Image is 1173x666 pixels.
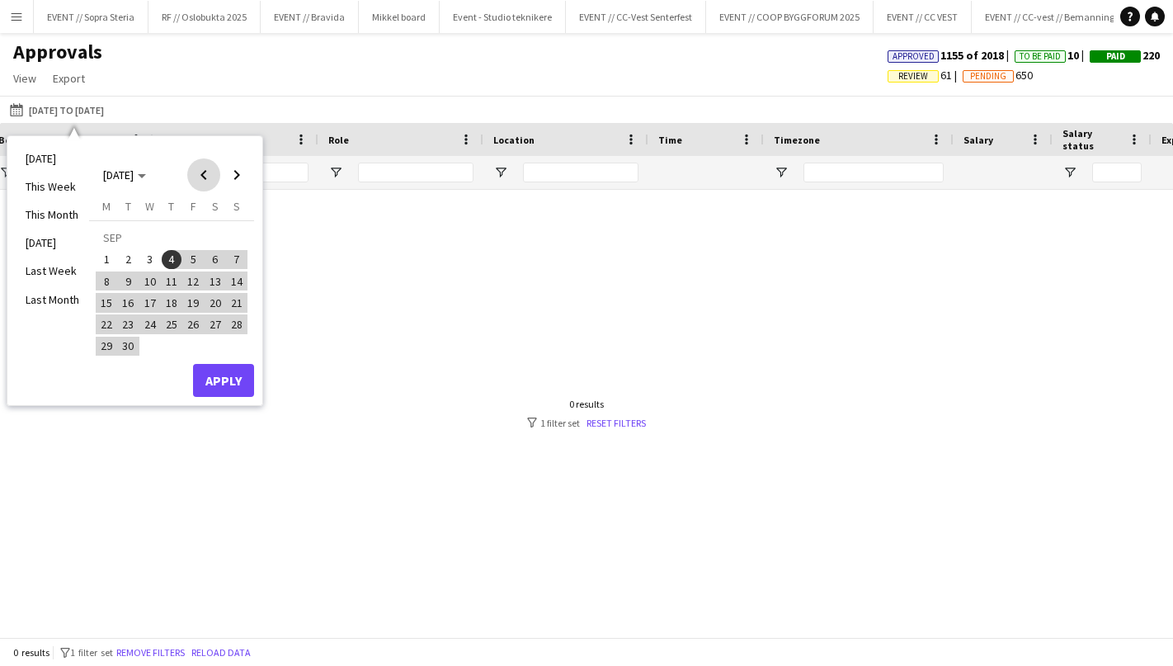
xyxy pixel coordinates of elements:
span: 24 [140,314,160,334]
button: Choose month and year [97,160,153,190]
span: Salary [963,134,993,146]
button: 06-09-2025 [204,248,225,270]
button: 11-09-2025 [161,271,182,292]
button: 07-09-2025 [226,248,247,270]
span: 30 [119,337,139,357]
input: Timezone Filter Input [803,163,944,182]
span: 3 [140,250,160,270]
li: This Month [16,201,89,229]
span: 13 [205,272,225,291]
button: 23-09-2025 [117,314,139,335]
span: To Be Paid [1020,51,1061,62]
span: 27 [205,314,225,334]
span: W [145,199,154,214]
span: 28 [227,314,247,334]
span: Time [658,134,682,146]
button: Mikkel board [359,1,440,33]
span: 26 [183,314,203,334]
button: EVENT // COOP BYGGFORUM 2025 [706,1,874,33]
span: T [168,199,174,214]
span: 2 [119,250,139,270]
span: Review [898,71,928,82]
button: Open Filter Menu [1062,165,1077,180]
span: 20 [205,293,225,313]
button: Open Filter Menu [328,165,343,180]
button: 13-09-2025 [204,271,225,292]
button: 09-09-2025 [117,271,139,292]
span: 1155 of 2018 [888,48,1015,63]
span: Role [328,134,349,146]
span: 7 [227,250,247,270]
span: 1 filter set [70,646,113,659]
span: 61 [888,68,963,83]
span: Timezone [774,134,820,146]
button: Event - Studio teknikere [440,1,566,33]
span: 9 [119,272,139,291]
div: 1 filter set [527,417,646,429]
button: 16-09-2025 [117,292,139,314]
button: Apply [193,364,254,397]
button: 02-09-2025 [117,248,139,270]
button: Previous month [187,158,220,191]
button: EVENT // CC VEST [874,1,972,33]
span: 19 [183,293,203,313]
li: [DATE] [16,144,89,172]
td: SEP [96,227,247,248]
button: 12-09-2025 [182,271,204,292]
span: 11 [162,272,181,291]
span: Salary status [1062,127,1122,152]
span: 21 [227,293,247,313]
button: 30-09-2025 [117,335,139,357]
button: 01-09-2025 [96,248,117,270]
a: Reset filters [586,417,646,429]
span: T [125,199,131,214]
button: Open Filter Menu [774,165,789,180]
span: 6 [205,250,225,270]
button: 29-09-2025 [96,335,117,357]
button: 04-09-2025 [161,248,182,270]
span: 17 [140,293,160,313]
button: 18-09-2025 [161,292,182,314]
span: 15 [97,293,116,313]
span: 8 [97,272,116,291]
span: [DATE] [103,168,134,182]
span: 10 [140,272,160,291]
button: 08-09-2025 [96,271,117,292]
li: Last Month [16,286,89,314]
button: 26-09-2025 [182,314,204,335]
input: Salary status Filter Input [1092,163,1142,182]
button: 28-09-2025 [226,314,247,335]
button: EVENT // Sopra Steria [34,1,148,33]
span: Location [493,134,535,146]
button: 21-09-2025 [226,292,247,314]
button: Remove filters [113,644,188,662]
button: 22-09-2025 [96,314,117,335]
input: Role Filter Input [358,163,473,182]
span: 14 [227,272,247,291]
span: 220 [1090,48,1160,63]
span: View [13,71,36,86]
span: 22 [97,314,116,334]
span: Job Title [163,134,205,146]
span: F [191,199,196,214]
a: Export [46,68,92,89]
button: 03-09-2025 [139,248,161,270]
button: RF // Oslobukta 2025 [148,1,261,33]
button: Open Filter Menu [493,165,508,180]
button: 24-09-2025 [139,314,161,335]
span: 18 [162,293,181,313]
span: 1 [97,250,116,270]
span: 650 [963,68,1033,83]
li: [DATE] [16,229,89,257]
button: EVENT // Bravida [261,1,359,33]
button: 10-09-2025 [139,271,161,292]
span: 12 [183,272,203,291]
span: 10 [1015,48,1090,63]
li: This Week [16,172,89,201]
span: 4 [162,250,181,270]
span: 25 [162,314,181,334]
button: 20-09-2025 [204,292,225,314]
span: 5 [183,250,203,270]
span: Paid [1106,51,1125,62]
button: EVENT // CC-Vest Senterfest [566,1,706,33]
